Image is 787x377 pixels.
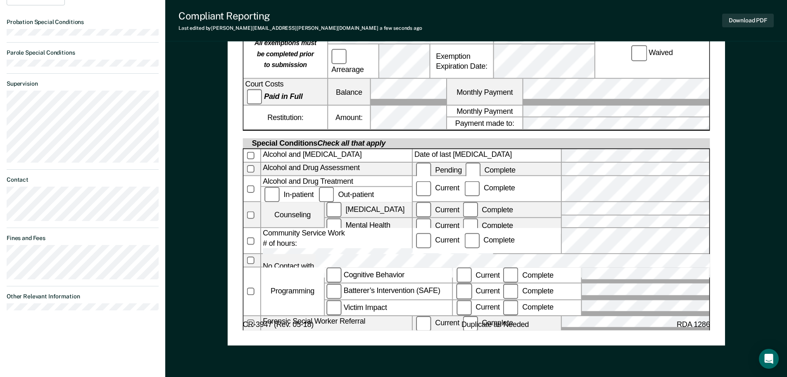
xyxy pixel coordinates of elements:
input: Complete [464,181,480,197]
label: Complete [461,319,514,327]
label: Complete [501,303,555,311]
label: [MEDICAL_DATA] [325,202,412,218]
div: Supervision Fees Status [243,28,327,79]
input: Complete [465,163,480,178]
strong: All exemptions must be completed prior to submission [254,40,316,69]
label: Current [414,236,461,244]
label: Complete [463,184,516,192]
div: Alcohol and [MEDICAL_DATA] [261,149,412,162]
label: Current [454,271,501,279]
div: Exemption Expiration Date: [430,45,493,78]
label: Complete [461,205,514,214]
input: Current [457,284,472,299]
dt: Supervision [7,80,159,87]
input: In-patient [264,187,280,202]
input: [MEDICAL_DATA] [326,202,342,218]
input: Arrearage [331,49,347,64]
div: Court Costs [243,79,327,104]
input: Complete [503,300,518,315]
label: Waived [630,46,674,61]
input: Current [416,219,431,234]
div: Alcohol and Drug Treatment [261,176,412,186]
label: Current [454,303,501,311]
label: Current [414,319,461,327]
label: Complete [501,271,555,279]
input: Current [416,181,431,197]
input: Complete [463,316,478,331]
label: Batterer’s Intervention (SAFE) [325,284,452,299]
label: Complete [501,287,555,295]
label: Pending [414,166,464,174]
label: Arrearage [330,49,377,74]
input: Paid in Full [247,89,262,105]
label: Victim Impact [325,300,452,315]
div: Special Conditions [250,139,387,149]
div: Open Intercom Messenger [759,349,779,369]
span: RDA 1286 [676,321,710,331]
input: Current [457,300,472,315]
label: Current [414,221,461,230]
label: Current [454,287,501,295]
span: Check all that apply [317,139,385,148]
input: Complete [503,284,518,299]
span: CR-3947 (Rev. 05-18) [243,321,314,331]
span: Duplicate as Needed [461,321,528,331]
div: Last edited by [PERSON_NAME][EMAIL_ADDRESS][PERSON_NAME][DOMAIN_NAME] [178,25,422,31]
dt: Parole Special Conditions [7,49,159,56]
div: Community Service Work # of hours: [261,228,412,253]
label: Balance [328,79,370,104]
input: Complete [463,202,478,218]
span: a few seconds ago [380,25,422,31]
dt: Probation Special Conditions [7,19,159,26]
input: Cognitive Behavior [326,268,342,283]
label: Current [414,184,461,192]
label: Monthly Payment [447,106,522,117]
input: Out-patient [319,187,334,202]
label: Complete [461,221,514,230]
input: Current [416,233,431,248]
input: Current [457,268,472,283]
input: Waived [631,46,647,61]
dt: Contact [7,176,159,183]
dt: Other Relevant Information [7,293,159,300]
div: Restitution: [243,106,327,130]
input: Mental Health [326,219,342,234]
label: Current [414,205,461,214]
label: Monthly Payment [447,79,522,104]
input: Current [416,202,431,218]
div: Complete [463,236,516,244]
div: Programming [261,268,324,315]
input: Current [416,316,431,331]
input: Complete [463,219,478,234]
input: Complete [503,268,518,283]
label: Payment made to: [447,118,522,130]
div: Counseling [261,202,324,228]
input: Pending [416,163,431,178]
label: Amount: [328,106,370,130]
label: Complete [464,166,517,174]
div: Alcohol and Drug Assessment [261,163,412,175]
label: Out-patient [317,190,376,198]
label: Date of last [MEDICAL_DATA] [412,149,560,162]
input: Victim Impact [326,300,342,315]
strong: Paid in Full [264,92,302,101]
label: Mental Health [325,219,412,234]
dt: Fines and Fees [7,235,159,242]
label: Cognitive Behavior [325,268,452,283]
input: Complete [464,233,480,248]
label: In-patient [263,190,317,198]
div: Forensic Social Worker Referral [261,316,412,331]
button: Download PDF [722,14,774,27]
div: Compliant Reporting [178,10,422,22]
input: Batterer’s Intervention (SAFE) [326,284,342,299]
